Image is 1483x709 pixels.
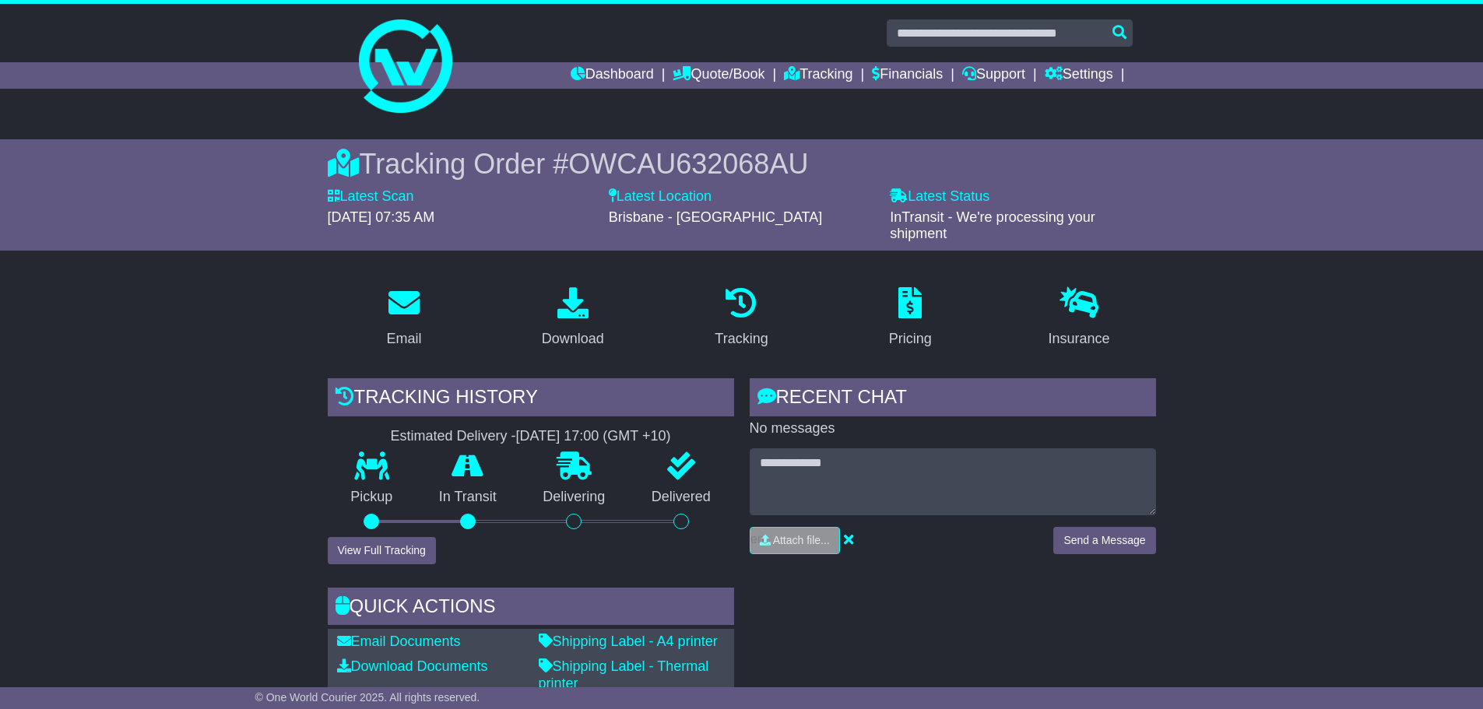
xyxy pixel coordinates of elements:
span: Brisbane - [GEOGRAPHIC_DATA] [609,209,822,225]
a: Financials [872,62,943,89]
a: Download [532,282,614,355]
p: Delivered [628,489,734,506]
div: Download [542,328,604,349]
a: Dashboard [571,62,654,89]
div: [DATE] 17:00 (GMT +10) [516,428,671,445]
a: Tracking [784,62,852,89]
p: Pickup [328,489,416,506]
div: Quick Actions [328,588,734,630]
div: Insurance [1049,328,1110,349]
a: Download Documents [337,658,488,674]
a: Shipping Label - A4 printer [539,634,718,649]
a: Pricing [879,282,942,355]
button: View Full Tracking [328,537,436,564]
a: Shipping Label - Thermal printer [539,658,709,691]
div: Email [386,328,421,349]
div: Tracking Order # [328,147,1156,181]
div: RECENT CHAT [750,378,1156,420]
span: InTransit - We're processing your shipment [890,209,1095,242]
label: Latest Status [890,188,989,205]
div: Tracking history [328,378,734,420]
p: In Transit [416,489,520,506]
span: OWCAU632068AU [568,148,808,180]
div: Pricing [889,328,932,349]
label: Latest Location [609,188,712,205]
a: Support [962,62,1025,89]
span: [DATE] 07:35 AM [328,209,435,225]
button: Send a Message [1053,527,1155,554]
a: Settings [1045,62,1113,89]
label: Latest Scan [328,188,414,205]
p: Delivering [520,489,629,506]
a: Email [376,282,431,355]
a: Quote/Book [673,62,764,89]
p: No messages [750,420,1156,437]
div: Estimated Delivery - [328,428,734,445]
a: Tracking [705,282,778,355]
a: Email Documents [337,634,461,649]
span: © One World Courier 2025. All rights reserved. [255,691,480,704]
a: Insurance [1038,282,1120,355]
div: Tracking [715,328,768,349]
